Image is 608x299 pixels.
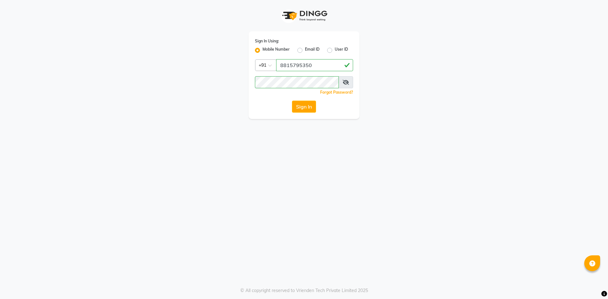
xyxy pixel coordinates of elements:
img: logo1.svg [279,6,329,25]
label: Sign In Using: [255,38,279,44]
label: Mobile Number [263,47,290,54]
input: Username [276,59,353,71]
button: Sign In [292,101,316,113]
label: Email ID [305,47,320,54]
label: User ID [335,47,348,54]
a: Forgot Password? [320,90,353,95]
input: Username [255,76,339,88]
